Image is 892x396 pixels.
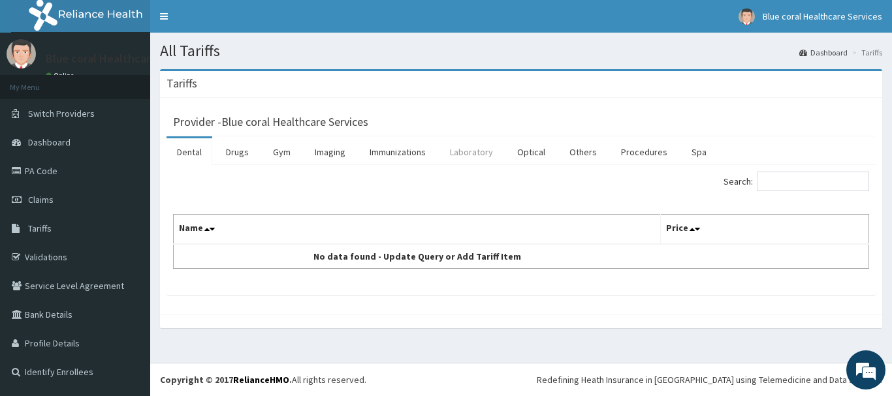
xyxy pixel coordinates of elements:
[215,138,259,166] a: Drugs
[28,136,71,148] span: Dashboard
[739,8,755,25] img: User Image
[160,374,292,386] strong: Copyright © 2017 .
[757,172,869,191] input: Search:
[28,194,54,206] span: Claims
[681,138,717,166] a: Spa
[150,363,892,396] footer: All rights reserved.
[507,138,556,166] a: Optical
[763,10,882,22] span: Blue coral Healthcare Services
[359,138,436,166] a: Immunizations
[263,138,301,166] a: Gym
[28,222,52,234] span: Tariffs
[46,71,77,80] a: Online
[167,138,212,166] a: Dental
[849,47,882,58] li: Tariffs
[537,373,882,386] div: Redefining Heath Insurance in [GEOGRAPHIC_DATA] using Telemedicine and Data Science!
[660,215,869,245] th: Price
[174,215,661,245] th: Name
[439,138,503,166] a: Laboratory
[173,116,368,128] h3: Provider - Blue coral Healthcare Services
[7,39,36,69] img: User Image
[174,244,661,269] td: No data found - Update Query or Add Tariff Item
[559,138,607,166] a: Others
[304,138,356,166] a: Imaging
[167,78,197,89] h3: Tariffs
[724,172,869,191] label: Search:
[611,138,678,166] a: Procedures
[799,47,848,58] a: Dashboard
[46,53,202,65] p: Blue coral Healthcare Services
[233,374,289,386] a: RelianceHMO
[28,108,95,119] span: Switch Providers
[160,42,882,59] h1: All Tariffs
